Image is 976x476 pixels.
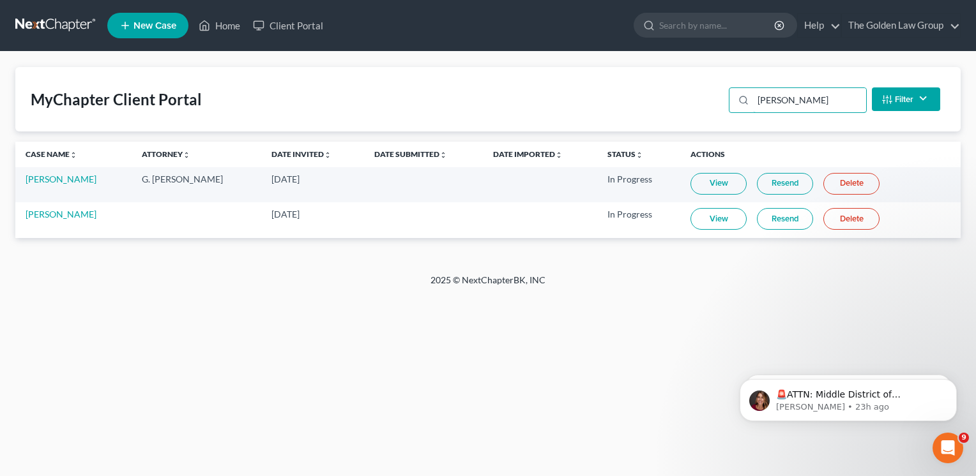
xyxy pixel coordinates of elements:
[823,208,880,230] a: Delete
[124,274,852,297] div: 2025 © NextChapterBK, INC
[324,151,332,159] i: unfold_more
[872,87,940,111] button: Filter
[142,149,190,159] a: Attorneyunfold_more
[26,149,77,159] a: Case Nameunfold_more
[842,14,960,37] a: The Golden Law Group
[493,149,563,159] a: Date Importedunfold_more
[26,174,96,184] a: [PERSON_NAME]
[247,14,330,37] a: Client Portal
[31,89,202,110] div: MyChapter Client Portal
[597,202,680,237] td: In Progress
[192,14,247,37] a: Home
[271,149,332,159] a: Date Invitedunfold_more
[26,209,96,219] a: [PERSON_NAME]
[374,149,447,159] a: Date Submittedunfold_more
[690,208,747,230] a: View
[690,173,747,195] a: View
[757,173,813,195] a: Resend
[439,151,447,159] i: unfold_more
[183,151,190,159] i: unfold_more
[636,151,643,159] i: unfold_more
[271,209,300,219] span: [DATE]
[959,433,969,443] span: 9
[271,174,300,184] span: [DATE]
[753,88,866,112] input: Search...
[823,173,880,195] a: Delete
[680,142,961,167] th: Actions
[659,13,776,37] input: Search by name...
[798,14,841,37] a: Help
[132,167,261,202] td: G. [PERSON_NAME]
[555,151,563,159] i: unfold_more
[70,151,77,159] i: unfold_more
[133,21,176,31] span: New Case
[607,149,643,159] a: Statusunfold_more
[757,208,813,230] a: Resend
[721,352,976,442] iframe: Intercom notifications message
[597,167,680,202] td: In Progress
[933,433,963,463] iframe: Intercom live chat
